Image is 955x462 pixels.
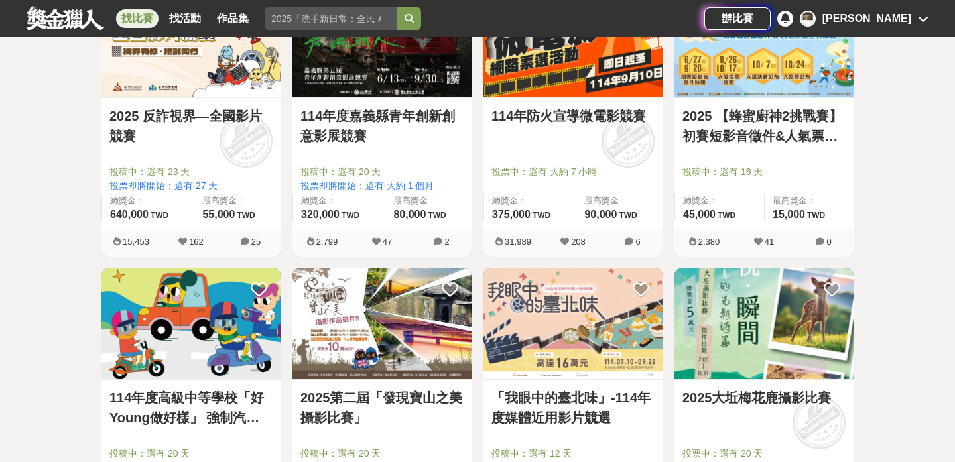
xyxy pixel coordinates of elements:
div: [PERSON_NAME] [822,11,911,27]
span: 最高獎金： [202,194,273,207]
span: 15,453 [123,237,149,247]
img: Cover Image [674,268,854,379]
span: 6 [635,237,640,247]
span: 總獎金： [683,194,756,207]
span: TWD [807,211,825,220]
a: Cover Image [483,268,663,380]
span: 投票中：還有 20 天 [682,447,846,461]
span: 投稿中：還有 20 天 [300,165,464,179]
span: 投稿中：還有 23 天 [109,165,273,179]
a: 114年度高級中等學校「好Young做好樣」 強制汽車責任保險宣導短片徵選活動 [109,388,273,428]
span: 640,000 [110,209,149,220]
span: 最高獎金： [393,194,464,207]
span: 47 [383,237,392,247]
span: 最高獎金： [773,194,846,207]
span: TWD [619,211,637,220]
span: 最高獎金： [584,194,655,207]
a: 找比賽 [116,9,159,28]
a: Cover Image [292,268,472,380]
span: 45,000 [683,209,716,220]
span: 41 [765,237,774,247]
span: TWD [342,211,359,220]
span: 80,000 [393,209,426,220]
img: Cover Image [483,268,663,379]
span: 31,989 [505,237,531,247]
a: 「我眼中的臺北味」-114年度媒體近用影片競選 [491,388,655,428]
img: Cover Image [292,268,472,379]
span: 55,000 [202,209,235,220]
img: Cover Image [101,268,281,379]
span: TWD [533,211,550,220]
span: TWD [718,211,735,220]
span: 375,000 [492,209,531,220]
span: 投票即將開始：還有 27 天 [109,179,273,193]
a: 辦比賽 [704,7,771,30]
a: 2025 反詐視界—全國影片競賽 [109,106,273,146]
span: 90,000 [584,209,617,220]
span: 208 [571,237,586,247]
span: 15,000 [773,209,805,220]
span: TWD [237,211,255,220]
a: 114年防火宣導微電影競賽 [491,106,655,126]
span: 投稿中：還有 16 天 [682,165,846,179]
a: 2025大坵梅花鹿攝影比賽 [682,388,846,408]
span: 320,000 [301,209,340,220]
span: 投票即將開始：還有 大約 1 個月 [300,179,464,193]
a: 2025 【蜂蜜廚神2挑戰賽】初賽短影音徵件&人氣票選正式開跑！ [682,106,846,146]
span: 投稿中：還有 12 天 [491,447,655,461]
a: Cover Image [674,268,854,380]
a: 2025第二屆「發現寶山之美攝影比賽」 [300,388,464,428]
span: 總獎金： [492,194,568,207]
span: 162 [189,237,204,247]
img: Avatar [801,12,814,25]
span: TWD [428,211,446,220]
span: 2 [444,237,449,247]
a: 找活動 [164,9,206,28]
span: 總獎金： [301,194,377,207]
span: 2,799 [316,237,338,247]
span: 2,380 [698,237,720,247]
a: 114年度嘉義縣青年創新創意影展競賽 [300,106,464,146]
span: 投稿中：還有 20 天 [300,447,464,461]
span: 總獎金： [110,194,186,207]
a: Cover Image [101,268,281,380]
span: TWD [151,211,168,220]
span: 投票中：還有 大約 7 小時 [491,165,655,179]
input: 2025「洗手新日常：全民 ALL IN」洗手歌全台徵選 [265,7,397,30]
span: 0 [826,237,831,247]
span: 投稿中：還有 20 天 [109,447,273,461]
span: 25 [251,237,261,247]
a: 作品集 [212,9,254,28]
